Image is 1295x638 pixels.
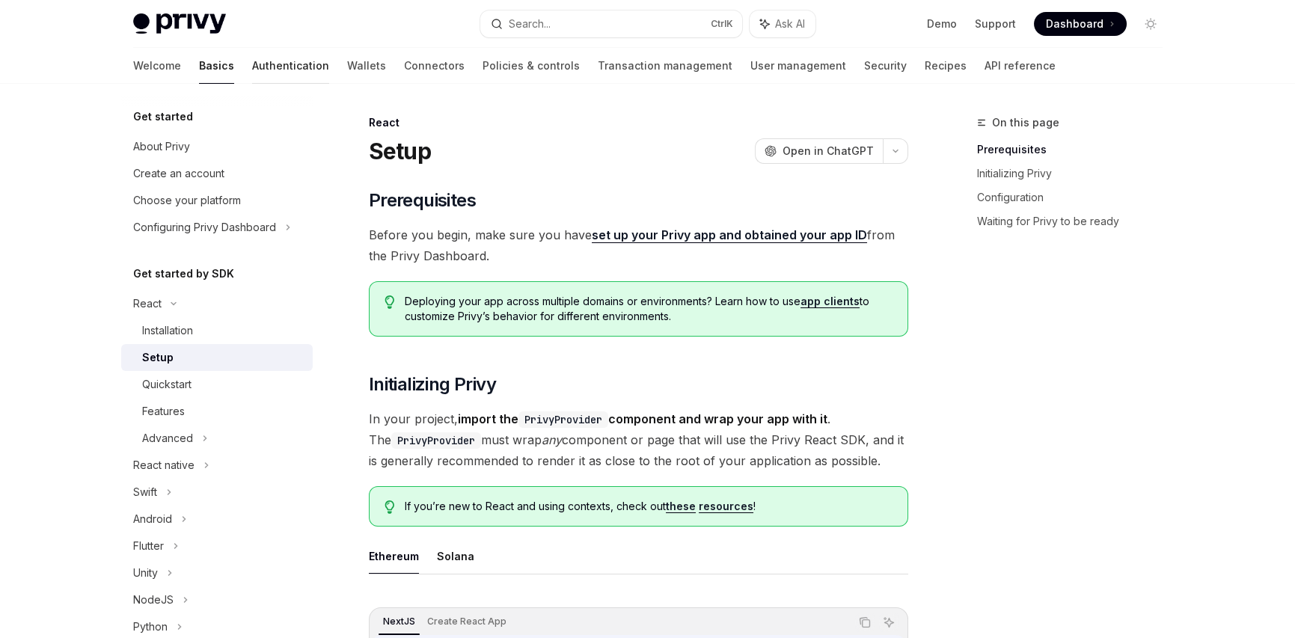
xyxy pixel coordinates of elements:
[133,218,276,236] div: Configuring Privy Dashboard
[369,188,476,212] span: Prerequisites
[369,138,431,165] h1: Setup
[864,48,907,84] a: Security
[598,48,732,84] a: Transaction management
[121,317,313,344] a: Installation
[666,500,696,513] a: these
[379,613,420,631] div: NextJS
[509,15,551,33] div: Search...
[133,48,181,84] a: Welcome
[483,48,580,84] a: Policies & controls
[369,372,496,396] span: Initializing Privy
[1139,12,1163,36] button: Toggle dark mode
[542,432,562,447] em: any
[133,483,157,501] div: Swift
[142,402,185,420] div: Features
[518,411,608,428] code: PrivyProvider
[385,500,395,514] svg: Tip
[750,10,815,37] button: Ask AI
[437,539,474,574] button: Solana
[369,115,908,130] div: React
[750,48,846,84] a: User management
[879,613,898,632] button: Ask AI
[1046,16,1103,31] span: Dashboard
[133,108,193,126] h5: Get started
[133,564,158,582] div: Unity
[142,429,193,447] div: Advanced
[423,613,511,631] div: Create React App
[133,456,195,474] div: React native
[391,432,481,449] code: PrivyProvider
[977,209,1175,233] a: Waiting for Privy to be ready
[369,224,908,266] span: Before you begin, make sure you have from the Privy Dashboard.
[252,48,329,84] a: Authentication
[405,499,892,514] span: If you’re new to React and using contexts, check out !
[133,591,174,609] div: NodeJS
[699,500,753,513] a: resources
[385,295,395,309] svg: Tip
[369,408,908,471] span: In your project, . The must wrap component or page that will use the Privy React SDK, and it is g...
[458,411,827,426] strong: import the component and wrap your app with it
[975,16,1016,31] a: Support
[133,138,190,156] div: About Privy
[755,138,883,164] button: Open in ChatGPT
[369,539,419,574] button: Ethereum
[121,398,313,425] a: Features
[404,48,465,84] a: Connectors
[133,191,241,209] div: Choose your platform
[133,295,162,313] div: React
[142,375,192,393] div: Quickstart
[142,322,193,340] div: Installation
[711,18,733,30] span: Ctrl K
[985,48,1056,84] a: API reference
[121,133,313,160] a: About Privy
[925,48,967,84] a: Recipes
[977,185,1175,209] a: Configuration
[133,510,172,528] div: Android
[775,16,805,31] span: Ask AI
[347,48,386,84] a: Wallets
[800,295,860,308] a: app clients
[133,13,226,34] img: light logo
[992,114,1059,132] span: On this page
[927,16,957,31] a: Demo
[142,349,174,366] div: Setup
[855,613,875,632] button: Copy the contents from the code block
[133,537,164,555] div: Flutter
[121,160,313,187] a: Create an account
[977,138,1175,162] a: Prerequisites
[133,265,234,283] h5: Get started by SDK
[121,344,313,371] a: Setup
[133,618,168,636] div: Python
[977,162,1175,185] a: Initializing Privy
[405,294,892,324] span: Deploying your app across multiple domains or environments? Learn how to use to customize Privy’s...
[1034,12,1127,36] a: Dashboard
[480,10,742,37] button: Search...CtrlK
[121,371,313,398] a: Quickstart
[121,187,313,214] a: Choose your platform
[783,144,874,159] span: Open in ChatGPT
[592,227,867,243] a: set up your Privy app and obtained your app ID
[199,48,234,84] a: Basics
[133,165,224,182] div: Create an account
